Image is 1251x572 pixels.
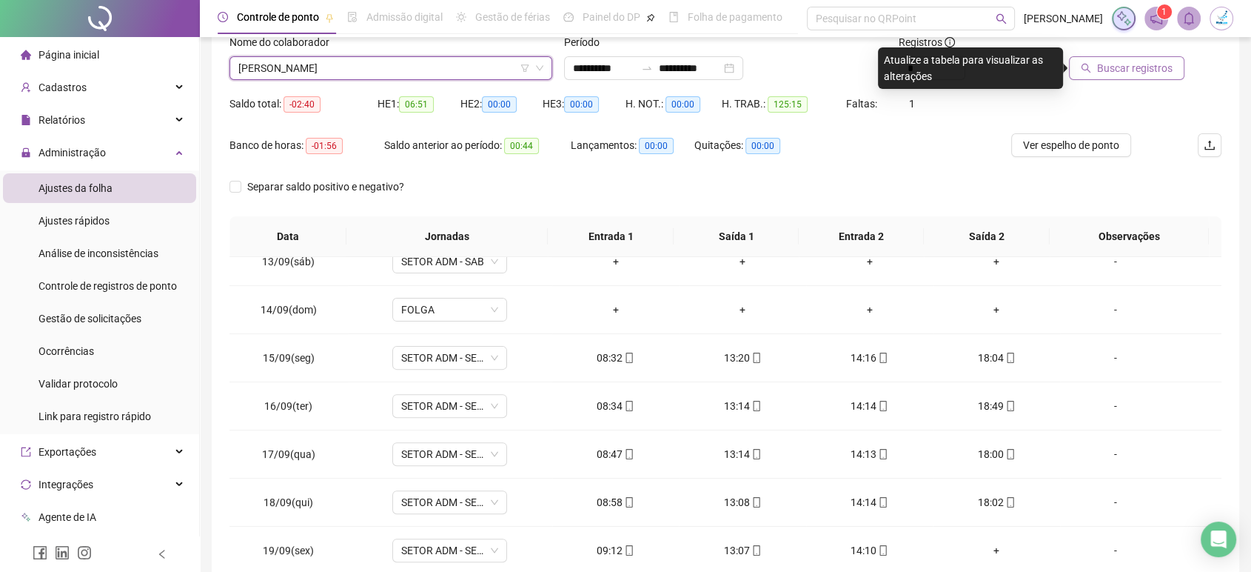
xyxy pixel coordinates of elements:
th: Saída 1 [674,216,799,257]
div: 08:47 [564,446,667,462]
span: -02:40 [284,96,321,113]
span: Ajustes da folha [38,182,113,194]
span: sync [21,479,31,490]
span: pushpin [646,13,655,22]
span: file-done [347,12,358,22]
div: 18:04 [945,350,1047,366]
span: 18/09(qui) [264,496,313,508]
div: + [564,302,667,318]
span: facebook [33,545,47,560]
span: mobile [750,401,762,411]
span: FOLGA [401,299,498,321]
span: mobile [1004,401,1016,411]
div: - [1072,350,1159,366]
th: Entrada 1 [548,216,673,257]
span: mobile [623,353,634,363]
span: 13/09(sáb) [262,256,315,267]
span: Gestão de férias [475,11,550,23]
span: Análise de inconsistências [38,247,158,259]
span: left [157,549,167,559]
span: Página inicial [38,49,99,61]
span: to [641,62,653,74]
span: Separar saldo positivo e negativo? [241,179,410,195]
span: SETOR ADM - SAB [401,250,498,273]
label: Nome do colaborador [229,34,339,50]
span: home [21,50,31,60]
span: [PERSON_NAME] [1024,10,1103,27]
span: Admissão digital [366,11,443,23]
span: linkedin [55,545,70,560]
span: notification [1150,12,1163,25]
button: Buscar registros [1069,56,1184,80]
span: down [535,64,544,73]
div: 13:20 [691,350,794,366]
img: 55255 [1210,7,1232,30]
span: -01:56 [306,138,343,154]
span: mobile [623,449,634,459]
span: filter [520,64,529,73]
span: swap-right [641,62,653,74]
div: Banco de horas: [229,137,384,154]
img: sparkle-icon.fc2bf0ac1784a2077858766a79e2daf3.svg [1116,10,1132,27]
span: mobile [750,497,762,508]
div: 18:49 [945,398,1047,414]
div: 13:14 [691,398,794,414]
span: Gestão de solicitações [38,313,141,325]
th: Data [229,216,346,257]
span: 06:51 [399,96,434,113]
span: 00:00 [665,96,700,113]
span: 125:15 [768,96,808,113]
span: 14/09(dom) [261,304,317,316]
div: - [1072,494,1159,511]
span: 15/09(seg) [263,352,315,364]
span: mobile [750,353,762,363]
span: SETOR ADM - SEG SEX [401,539,498,562]
span: mobile [876,497,888,508]
span: Relatórios [38,114,85,126]
span: sun [456,12,466,22]
span: 00:00 [745,138,780,154]
th: Entrada 2 [799,216,924,257]
th: Observações [1050,216,1209,257]
label: Período [564,34,609,50]
span: mobile [876,401,888,411]
span: 00:00 [482,96,517,113]
div: + [818,302,921,318]
span: dashboard [563,12,574,22]
div: 14:10 [818,542,921,559]
div: - [1072,253,1159,270]
span: Registros [899,34,955,50]
div: 08:34 [564,398,667,414]
div: 14:14 [818,494,921,511]
span: mobile [750,545,762,556]
div: + [818,253,921,270]
span: SETOR ADM - SEG SEX [401,395,498,417]
div: 13:14 [691,446,794,462]
span: SETOR ADM - SEG SEX [401,491,498,513]
span: Ver espelho de ponto [1023,137,1119,153]
span: Painel do DP [583,11,640,23]
span: 00:44 [504,138,539,154]
div: - [1072,302,1159,318]
span: bell [1182,12,1195,25]
div: Lançamentos: [571,137,695,154]
div: 18:02 [945,494,1047,511]
span: mobile [876,353,888,363]
div: - [1072,542,1159,559]
div: 14:13 [818,446,921,462]
span: SETOR ADM - SEG SEX [401,347,498,369]
span: Controle de ponto [237,11,319,23]
span: Integrações [38,479,93,490]
span: info-circle [945,37,955,47]
div: H. TRAB.: [722,96,846,113]
span: mobile [623,401,634,411]
span: mobile [876,449,888,459]
span: Administração [38,147,106,159]
span: 1 [908,98,914,110]
span: mobile [623,545,634,556]
div: HE 1: [378,96,460,113]
div: 08:32 [564,350,667,366]
span: mobile [623,497,634,508]
span: 16/09(ter) [264,400,312,412]
span: mobile [1004,353,1016,363]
